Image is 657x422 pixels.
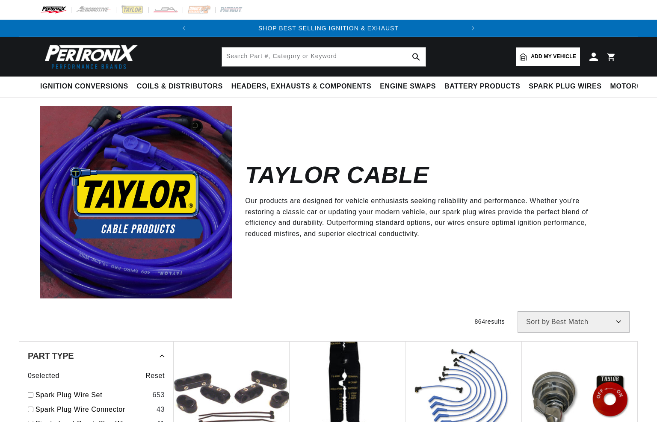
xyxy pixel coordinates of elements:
img: Pertronix [40,42,139,71]
div: Announcement [192,24,465,33]
a: Spark Plug Wire Set [36,390,149,401]
summary: Engine Swaps [376,77,440,97]
span: Coils & Distributors [137,82,223,91]
a: SHOP BEST SELLING IGNITION & EXHAUST [258,25,399,32]
span: Part Type [28,351,74,360]
span: Spark Plug Wires [529,82,601,91]
span: Sort by [526,319,550,325]
summary: Coils & Distributors [133,77,227,97]
summary: Headers, Exhausts & Components [227,77,376,97]
div: 43 [157,404,165,415]
p: Our products are designed for vehicle enthusiasts seeking reliability and performance. Whether yo... [245,195,604,239]
span: Add my vehicle [531,53,576,61]
a: Spark Plug Wire Connector [36,404,153,415]
button: Translation missing: en.sections.announcements.next_announcement [465,20,482,37]
a: Add my vehicle [516,47,580,66]
h2: Taylor Cable [245,165,429,185]
span: Engine Swaps [380,82,436,91]
button: Translation missing: en.sections.announcements.previous_announcement [175,20,192,37]
span: Battery Products [444,82,520,91]
summary: Ignition Conversions [40,77,133,97]
div: 1 of 2 [192,24,465,33]
slideshow-component: Translation missing: en.sections.announcements.announcement_bar [19,20,638,37]
span: 864 results [474,318,505,325]
input: Search Part #, Category or Keyword [222,47,426,66]
summary: Battery Products [440,77,524,97]
span: Ignition Conversions [40,82,128,91]
span: 0 selected [28,370,59,381]
span: Reset [145,370,165,381]
button: search button [407,47,426,66]
div: 653 [152,390,165,401]
summary: Spark Plug Wires [524,77,606,97]
select: Sort by [518,311,630,333]
span: Headers, Exhausts & Components [231,82,371,91]
img: Taylor Cable [40,106,232,298]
